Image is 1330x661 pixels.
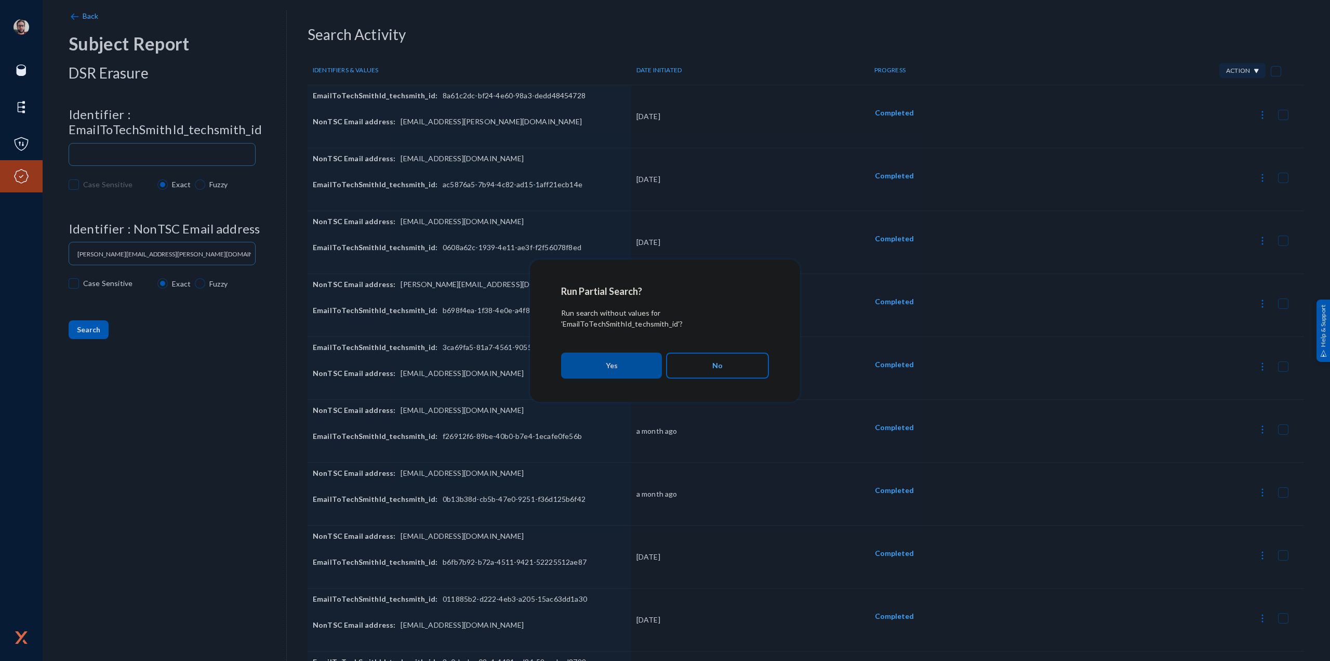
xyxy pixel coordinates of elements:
[666,353,769,379] button: No
[606,356,618,375] span: Yes
[561,307,769,329] p: Run search without values for 'EmailToTechSmithId_techsmith_id'?
[712,357,723,374] span: No
[561,286,769,297] h2: Run Partial Search?
[561,353,662,379] button: Yes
